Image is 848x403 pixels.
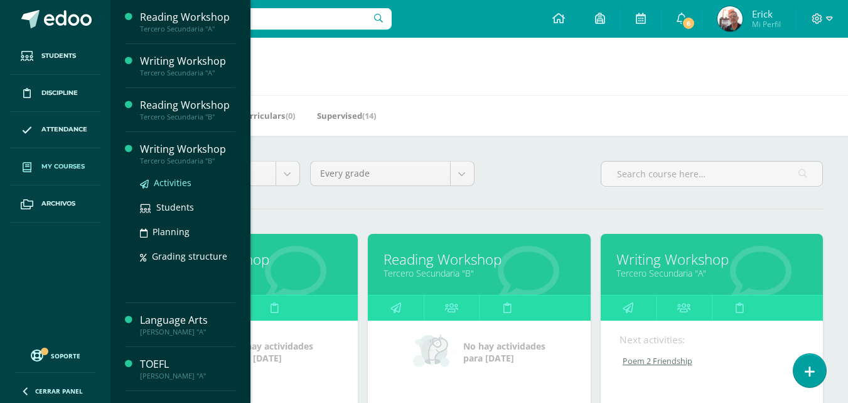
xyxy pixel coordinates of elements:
span: My courses [41,162,85,172]
a: Tercero Secundaria "B" [384,267,574,279]
span: No hay actividades para [DATE] [463,340,545,364]
a: Reading Workshop [384,250,574,269]
span: No hay actividades para [DATE] [231,340,313,364]
a: Writing Workshop [616,250,807,269]
a: Planning [140,224,235,239]
span: Erick [752,8,781,20]
a: Archivos [10,185,100,223]
div: Reading Workshop [140,98,235,113]
a: Activities [140,175,235,190]
span: Cerrar panel [35,387,83,395]
a: Writing WorkshopTercero Secundaria "B" [140,142,235,165]
a: Discipline [10,75,100,112]
div: Tercero Secundaria "B" [140,113,235,121]
span: (14) [362,110,376,121]
a: TOEFL[PERSON_NAME] "A" [140,357,235,380]
a: My courses [10,148,100,185]
span: Every grade [320,162,441,185]
span: (0) [286,110,295,121]
div: TOEFL [140,357,235,372]
div: Tercero Secundaria "B" [140,157,235,165]
div: [PERSON_NAME] "A" [140,328,235,336]
span: Grading structure [152,250,227,262]
span: Students [41,51,76,61]
a: Reading WorkshopTercero Secundaria "B" [140,98,235,121]
div: Writing Workshop [140,142,235,157]
a: Attendance [10,112,100,149]
input: Search course here… [601,162,822,186]
div: Next activities: [620,333,804,346]
div: Writing Workshop [140,54,235,69]
div: Tercero Secundaria "A" [140,25,235,33]
span: Activities [154,177,191,189]
div: Language Arts [140,313,235,328]
a: Grading structure [140,249,235,263]
a: Poem 2 Friendship [620,356,805,367]
div: [PERSON_NAME] "A" [140,372,235,380]
a: Soporte [15,346,95,363]
span: Students [156,201,194,213]
a: Students [140,200,235,214]
a: Tercero Secundaria "A" [616,267,807,279]
img: no_activities_small.png [413,333,454,371]
div: Tercero Secundaria "A" [140,69,235,77]
img: 55017845fec2dd1e23d86bbbd8458b68.png [717,6,743,31]
span: Soporte [51,351,80,360]
a: Every grade [311,162,474,185]
a: Language Arts[PERSON_NAME] "A" [140,313,235,336]
a: Writing WorkshopTercero Secundaria "A" [140,54,235,77]
a: Students [10,38,100,75]
span: Mi Perfil [752,19,781,30]
span: Planning [153,226,190,238]
input: Search a user… [119,8,392,30]
span: Archivos [41,199,75,209]
div: Reading Workshop [140,10,235,25]
a: Reading WorkshopTercero Secundaria "A" [140,10,235,33]
span: Attendance [41,124,87,135]
span: Discipline [41,88,78,98]
span: 6 [682,16,695,30]
a: Supervised(14) [317,106,376,126]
